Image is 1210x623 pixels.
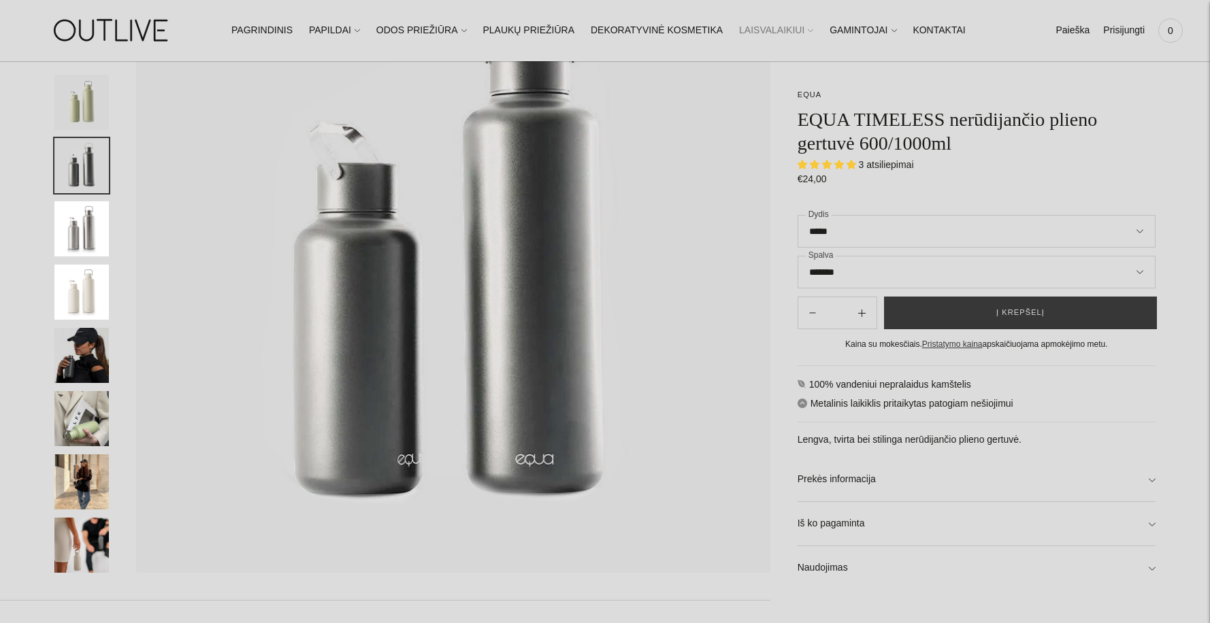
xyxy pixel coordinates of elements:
[27,7,197,54] img: OUTLIVE
[798,502,1156,545] a: Iš ko pagaminta
[798,90,822,99] a: EQUA
[827,303,847,323] input: Product quantity
[798,365,1156,590] div: 100% vandeniui nepralaidus kamštelis Metalinis laikiklis pritaikytas patogiam nešiojimui
[798,458,1156,501] a: Prekės informacija
[798,297,827,329] button: Add product quantity
[798,173,827,184] span: €24,00
[859,159,914,170] span: 3 atsiliepimai
[798,107,1156,155] h1: EQUA TIMELESS nerūdijančio plieno gertuvė 600/1000ml
[798,432,1156,448] p: Lengva, tvirta bei stilinga nerūdijančio plieno gertuvė.
[231,16,293,46] a: PAGRINDINIS
[1158,16,1183,46] a: 0
[591,16,723,46] a: DEKORATYVINĖ KOSMETIKA
[54,265,109,320] button: Translation missing: en.general.accessibility.image_thumbail
[54,391,109,446] button: Translation missing: en.general.accessibility.image_thumbail
[54,518,109,573] button: Translation missing: en.general.accessibility.image_thumbail
[884,297,1157,329] button: Į krepšelį
[798,159,859,170] span: 5.00 stars
[830,16,896,46] a: GAMINTOJAI
[54,138,109,193] button: Translation missing: en.general.accessibility.image_thumbail
[1103,16,1145,46] a: Prisijungti
[1056,16,1090,46] a: Paieška
[54,454,109,509] button: Translation missing: en.general.accessibility.image_thumbail
[309,16,360,46] a: PAPILDAI
[913,16,965,46] a: KONTAKTAI
[847,297,877,329] button: Subtract product quantity
[798,546,1156,590] a: Naudojimas
[376,16,467,46] a: ODOS PRIEŽIŪRA
[922,339,983,349] a: Pristatymo kaina
[739,16,813,46] a: LAISVALAIKIUI
[798,337,1156,352] div: Kaina su mokesčiais. apskaičiuojama apmokėjimo metu.
[54,328,109,383] button: Translation missing: en.general.accessibility.image_thumbail
[483,16,574,46] a: PLAUKŲ PRIEŽIŪRA
[54,75,109,130] button: Translation missing: en.general.accessibility.image_thumbail
[996,306,1045,320] span: Į krepšelį
[1161,21,1180,40] span: 0
[54,201,109,256] button: Translation missing: en.general.accessibility.image_thumbail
